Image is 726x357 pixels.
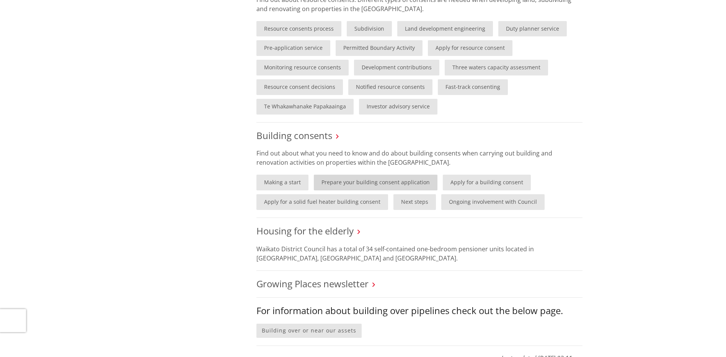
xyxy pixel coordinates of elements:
a: Building consents [256,129,332,142]
a: Housing for the elderly [256,224,354,237]
a: Apply for a building consent [443,175,531,190]
a: Development contributions [354,60,439,75]
a: Fast-track consenting [438,79,508,95]
a: Ongoing involvement with Council [441,194,545,210]
a: Apply for resource consent [428,40,512,56]
p: Waikato District Council has a total of 34 self-contained one-bedroom pensioner units located in ... [256,244,582,263]
a: Pre-application service [256,40,330,56]
a: Making a start [256,175,308,190]
a: Resource consents process [256,21,341,37]
a: Apply for a solid fuel heater building consent​ [256,194,388,210]
a: Permitted Boundary Activity [336,40,423,56]
iframe: Messenger Launcher [691,325,718,352]
a: Prepare your building consent application [314,175,437,190]
a: Three waters capacity assessment [445,60,548,75]
a: Monitoring resource consents [256,60,349,75]
a: Building over or near our assets [256,324,362,338]
a: Next steps [393,194,436,210]
a: Notified resource consents [348,79,432,95]
a: Subdivision [347,21,392,37]
p: Find out about what you need to know and do about building consents when carrying out building an... [256,149,582,167]
a: Resource consent decisions [256,79,343,95]
a: Land development engineering [397,21,493,37]
a: Duty planner service [498,21,567,37]
a: Investor advisory service [359,99,437,115]
h3: For information about building over pipelines check out the below page. [256,305,582,316]
a: Te Whakawhanake Papakaainga [256,99,354,115]
a: Growing Places newsletter [256,277,369,290]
